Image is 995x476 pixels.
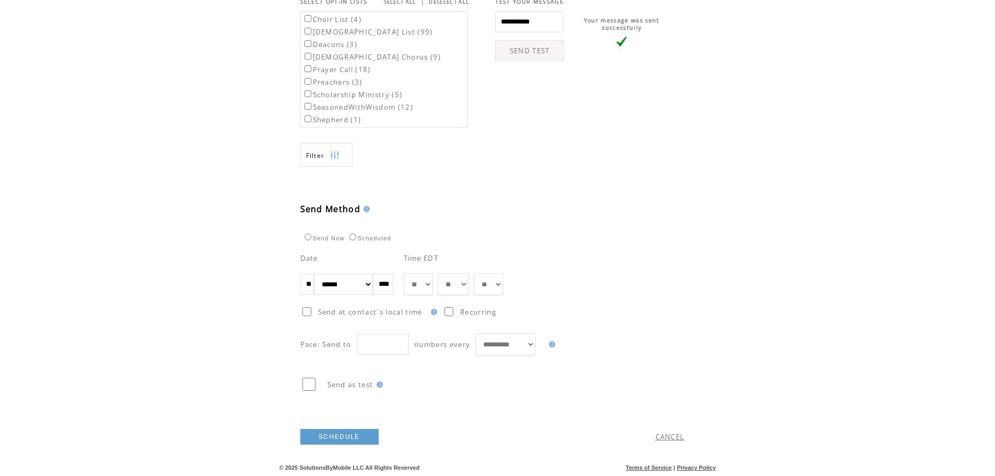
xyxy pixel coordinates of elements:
span: Date [300,253,318,263]
input: Deacons (3) [305,40,311,47]
span: Pace: Send to [300,340,352,349]
label: Scholarship Ministry (5) [302,90,403,99]
input: SeasonedWithWisdom (12) [305,103,311,110]
span: Your message was sent successfully [584,17,660,31]
img: help.gif [428,309,437,315]
img: help.gif [546,341,555,347]
input: [DEMOGRAPHIC_DATA] Chorus (9) [305,53,311,60]
a: Privacy Policy [677,465,716,471]
input: Preachers (3) [305,78,311,85]
label: [DEMOGRAPHIC_DATA] List (99) [302,27,433,37]
span: Show filters [306,151,325,160]
span: | [673,465,675,471]
span: numbers every [414,340,470,349]
img: vLarge.png [616,37,627,47]
label: Prayer Call (18) [302,65,371,74]
span: Send at contact`s local time [318,307,423,317]
input: Shepherd (1) [305,115,311,122]
a: Terms of Service [626,465,672,471]
span: Time EDT [404,253,439,263]
input: Choir List (4) [305,15,311,22]
input: [DEMOGRAPHIC_DATA] List (99) [305,28,311,34]
span: Send as test [327,380,373,389]
img: help.gif [373,381,383,388]
a: CANCEL [655,432,685,442]
img: filters.png [330,144,340,167]
label: Choir List (4) [302,15,362,24]
label: Send Now [302,235,345,241]
label: Shepherd (1) [302,115,361,124]
input: Scholarship Ministry (5) [305,90,311,97]
span: Recurring [460,307,496,317]
span: © 2025 SolutionsByMobile LLC All Rights Reserved [279,465,420,471]
a: SEND TEST [495,40,564,61]
label: Preachers (3) [302,77,362,87]
span: Send Method [300,203,361,215]
input: Send Now [305,234,311,240]
input: Scheduled [349,234,356,240]
img: help.gif [360,206,370,212]
label: [DEMOGRAPHIC_DATA] Chorus (9) [302,52,441,62]
label: Deacons (3) [302,40,358,49]
input: Prayer Call (18) [305,65,311,72]
a: SCHEDULE [300,429,379,445]
a: Filter [300,143,353,167]
label: SeasonedWithWisdom (12) [302,102,414,112]
label: Scheduled [347,235,391,241]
